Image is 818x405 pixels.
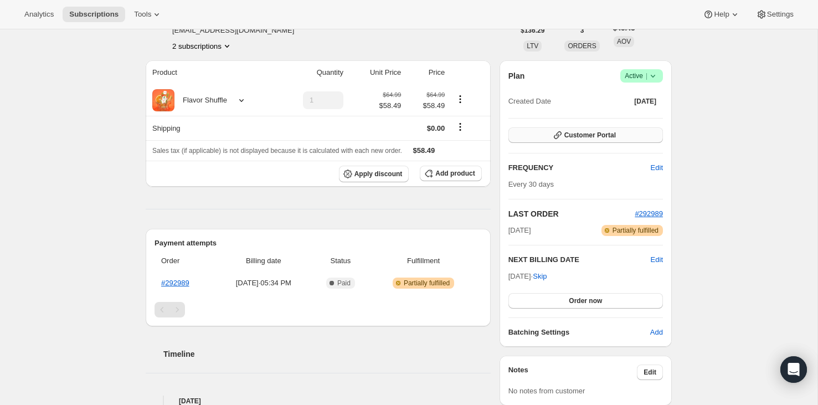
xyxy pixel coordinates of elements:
button: Settings [749,7,800,22]
span: Analytics [24,10,54,19]
button: Shipping actions [451,121,469,133]
span: Status [316,255,365,266]
span: Help [714,10,729,19]
span: Customer Portal [564,131,616,140]
nav: Pagination [155,302,482,317]
button: 3 [574,23,591,38]
h2: NEXT BILLING DATE [508,254,651,265]
h3: Notes [508,365,637,380]
span: [DATE] · [508,272,547,280]
span: Add product [435,169,475,178]
button: Product actions [451,93,469,105]
span: Settings [767,10,794,19]
button: Product actions [172,40,233,52]
button: Help [696,7,747,22]
button: Customer Portal [508,127,663,143]
span: $0.00 [427,124,445,132]
span: Every 30 days [508,180,554,188]
span: Partially fulfilled [404,279,450,288]
button: Subscriptions [63,7,125,22]
span: [DATE] · 05:34 PM [218,278,309,289]
span: Edit [651,162,663,173]
h2: Plan [508,70,525,81]
span: Subscriptions [69,10,119,19]
span: No notes from customer [508,387,585,395]
span: LTV [527,42,538,50]
button: Order now [508,293,663,309]
span: Paid [337,279,351,288]
span: AOV [617,38,631,45]
span: [DATE] [508,225,531,236]
a: #292989 [161,279,189,287]
th: Quantity [275,60,347,85]
th: Price [404,60,448,85]
span: [DATE] [634,97,656,106]
button: Add [644,324,670,341]
th: Product [146,60,275,85]
button: Add product [420,166,481,181]
button: #292989 [635,208,663,219]
button: Edit [637,365,663,380]
th: Order [155,249,214,273]
span: Fulfillment [372,255,475,266]
span: $58.49 [379,100,402,111]
h2: FREQUENCY [508,162,651,173]
h2: LAST ORDER [508,208,635,219]
span: Billing date [218,255,309,266]
th: Unit Price [347,60,404,85]
small: $64.99 [383,91,401,98]
button: Apply discount [339,166,409,182]
span: [EMAIL_ADDRESS][DOMAIN_NAME] [172,25,308,36]
button: [DATE] [627,94,663,109]
div: Flavor Shuffle [174,95,227,106]
span: $136.29 [521,26,544,35]
span: | [646,71,647,80]
button: Skip [526,268,553,285]
button: Tools [127,7,169,22]
span: $58.49 [408,100,445,111]
th: Shipping [146,116,275,140]
h6: Batching Settings [508,327,650,338]
button: Edit [651,254,663,265]
span: Sales tax (if applicable) is not displayed because it is calculated with each new order. [152,147,402,155]
span: ORDERS [568,42,596,50]
span: Add [650,327,663,338]
button: Analytics [18,7,60,22]
span: Partially fulfilled [613,226,658,235]
h2: Timeline [163,348,491,360]
span: Edit [644,368,656,377]
span: Tools [134,10,151,19]
img: product img [152,89,174,111]
button: Edit [644,159,670,177]
h2: Payment attempts [155,238,482,249]
span: Created Date [508,96,551,107]
span: Skip [533,271,547,282]
span: Apply discount [354,170,403,178]
small: $64.99 [426,91,445,98]
span: Order now [569,296,602,305]
span: $58.49 [413,146,435,155]
div: Open Intercom Messenger [780,356,807,383]
span: 3 [580,26,584,35]
a: #292989 [635,209,663,218]
button: $136.29 [514,23,551,38]
span: Active [625,70,658,81]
